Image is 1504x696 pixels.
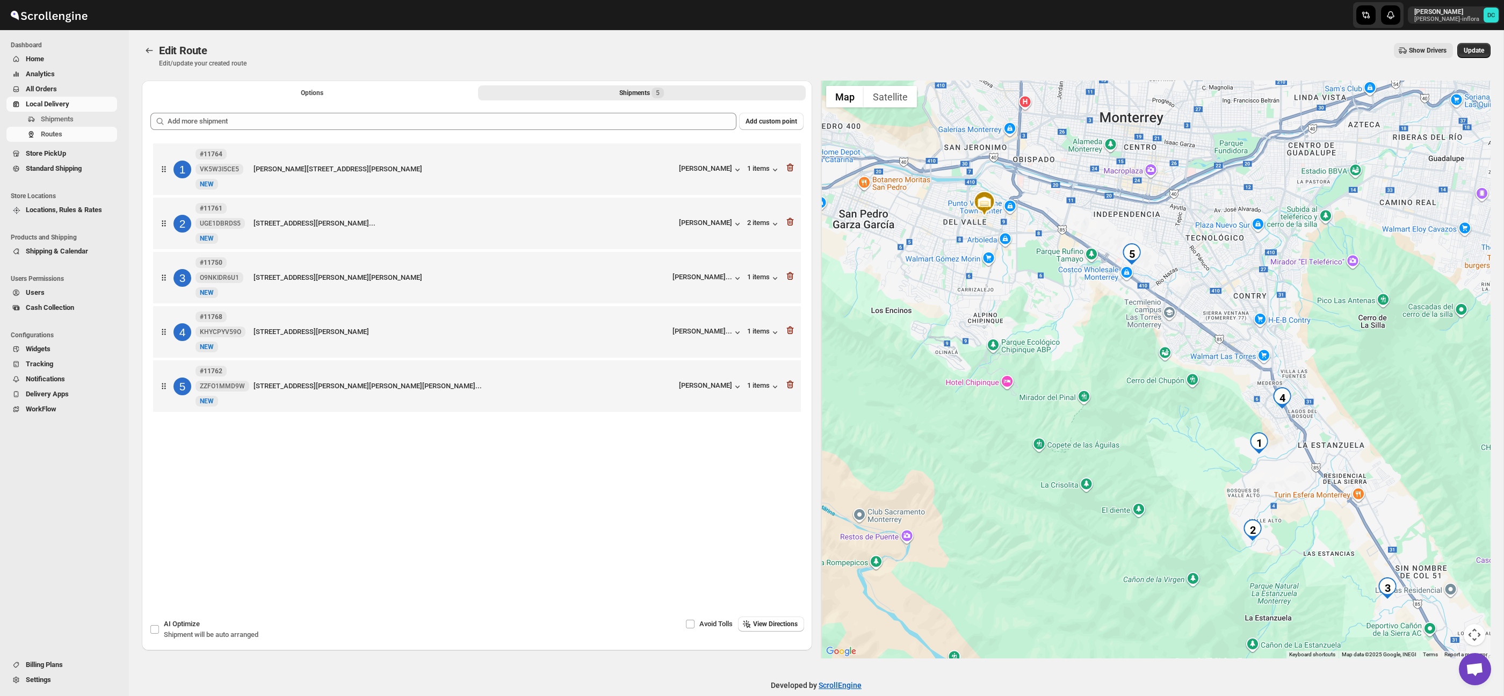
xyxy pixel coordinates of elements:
[200,382,245,390] span: ZZFO1MMD9W
[6,127,117,142] button: Routes
[200,367,222,375] b: #11762
[6,387,117,402] button: Delivery Apps
[753,620,798,628] span: View Directions
[673,273,743,284] button: [PERSON_NAME]...
[823,644,859,658] a: Open this area in Google Maps (opens a new window)
[6,300,117,315] button: Cash Collection
[148,85,476,100] button: All Route Options
[11,274,121,283] span: Users Permissions
[1459,653,1491,685] a: Open chat
[6,342,117,357] button: Widgets
[26,345,50,353] span: Widgets
[823,644,859,658] img: Google
[26,70,55,78] span: Analytics
[819,681,862,690] a: ScrollEngine
[11,41,121,49] span: Dashboard
[26,676,51,684] span: Settings
[26,405,56,413] span: WorkFlow
[301,89,323,97] span: Options
[11,331,121,339] span: Configurations
[173,161,191,178] div: 1
[1394,43,1453,58] button: Show Drivers
[6,112,117,127] button: Shipments
[254,272,668,283] div: [STREET_ADDRESS][PERSON_NAME][PERSON_NAME]
[153,143,801,195] div: 1#11764VK5W3I5CE5NewNEW[PERSON_NAME][STREET_ADDRESS][PERSON_NAME][PERSON_NAME]1 items
[254,327,668,337] div: [STREET_ADDRESS][PERSON_NAME]
[200,205,222,212] b: #11761
[142,104,812,549] div: Selected Shipments
[200,180,214,188] span: NEW
[26,149,66,157] span: Store PickUp
[1242,519,1263,541] div: 2
[1248,432,1270,454] div: 1
[26,303,74,311] span: Cash Collection
[747,327,780,338] button: 1 items
[200,235,214,242] span: NEW
[673,327,732,335] div: [PERSON_NAME]...
[826,86,864,107] button: Show street map
[153,252,801,303] div: 3#11750O9NKIDR6U1NewNEW[STREET_ADDRESS][PERSON_NAME][PERSON_NAME][PERSON_NAME]...1 items
[26,55,44,63] span: Home
[6,67,117,82] button: Analytics
[200,328,241,336] span: KHYCPYV59O
[1464,46,1484,55] span: Update
[26,247,88,255] span: Shipping & Calendar
[153,360,801,412] div: 5#11762ZZFO1MMD9WNewNEW[STREET_ADDRESS][PERSON_NAME][PERSON_NAME][PERSON_NAME]...[PERSON_NAME]1 i...
[1409,46,1447,55] span: Show Drivers
[6,202,117,218] button: Locations, Rules & Rates
[656,89,660,97] span: 5
[41,130,62,138] span: Routes
[41,115,74,123] span: Shipments
[164,630,258,639] span: Shipment will be auto arranged
[673,327,743,338] button: [PERSON_NAME]...
[771,680,862,691] p: Developed by
[1414,16,1479,23] p: [PERSON_NAME]-inflora
[200,273,239,282] span: O9NKIDR6U1
[6,657,117,672] button: Billing Plans
[168,113,736,130] input: Add more shipment
[619,88,664,98] div: Shipments
[26,164,82,172] span: Standard Shipping
[254,218,675,229] div: [STREET_ADDRESS][PERSON_NAME]...
[6,52,117,67] button: Home
[747,164,780,175] button: 1 items
[200,313,222,321] b: #11768
[747,381,780,392] button: 1 items
[1487,12,1495,19] text: DC
[478,85,806,100] button: Selected Shipments
[1342,651,1416,657] span: Map data ©2025 Google, INEGI
[26,288,45,296] span: Users
[26,390,69,398] span: Delivery Apps
[6,82,117,97] button: All Orders
[739,113,804,130] button: Add custom point
[1457,43,1491,58] button: Update
[164,620,200,628] span: AI Optimize
[153,198,801,249] div: 2#11761UGE1DBRDS5NewNEW[STREET_ADDRESS][PERSON_NAME]...[PERSON_NAME]2 items
[200,397,214,405] span: NEW
[159,59,247,68] p: Edit/update your created route
[11,233,121,242] span: Products and Shipping
[747,273,780,284] button: 1 items
[699,620,733,628] span: Avoid Tolls
[173,215,191,233] div: 2
[254,164,675,175] div: [PERSON_NAME][STREET_ADDRESS][PERSON_NAME]
[6,672,117,687] button: Settings
[26,100,69,108] span: Local Delivery
[173,378,191,395] div: 5
[1484,8,1499,23] span: DAVID CORONADO
[1464,624,1485,646] button: Map camera controls
[679,164,743,175] button: [PERSON_NAME]
[200,289,214,296] span: NEW
[747,219,780,229] div: 2 items
[200,343,214,351] span: NEW
[673,273,732,281] div: [PERSON_NAME]...
[864,86,917,107] button: Show satellite imagery
[746,117,797,126] span: Add custom point
[26,85,57,93] span: All Orders
[679,381,743,392] button: [PERSON_NAME]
